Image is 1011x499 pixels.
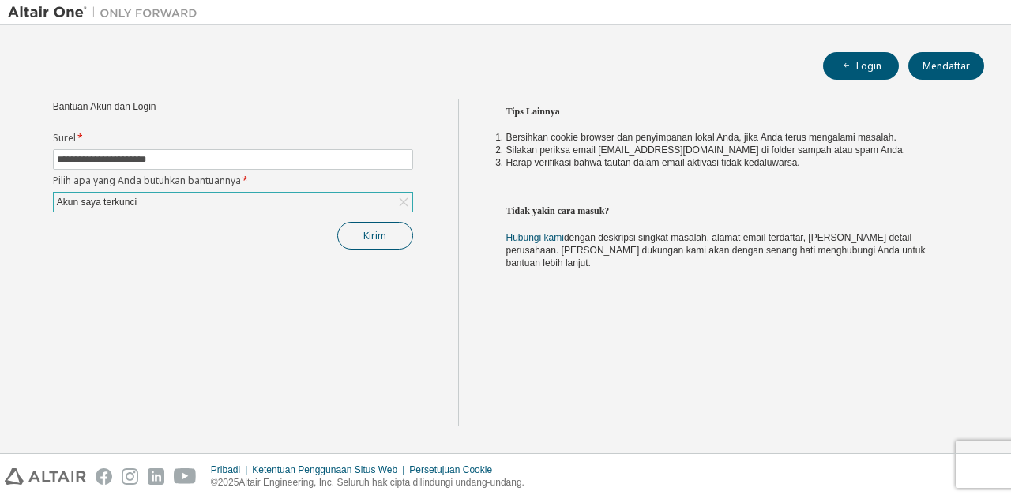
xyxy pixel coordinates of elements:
a: Hubungi kami [506,232,564,243]
font: Bantuan Akun dan Login [53,101,156,112]
font: Silakan periksa email [EMAIL_ADDRESS][DOMAIN_NAME] di folder sampah atau spam Anda. [506,144,906,156]
img: linkedin.svg [148,468,164,485]
img: youtube.svg [174,468,197,485]
button: Kirim [337,222,413,249]
font: Ketentuan Penggunaan Situs Web [252,464,397,475]
font: Altair Engineering, Inc. Seluruh hak cipta dilindungi undang-undang. [239,477,524,488]
font: Akun saya terkunci [57,197,137,208]
div: Akun saya terkunci [54,193,412,212]
font: Surel [53,131,76,144]
font: Login [856,59,881,73]
font: Pribadi [211,464,240,475]
button: Mendaftar [908,52,984,80]
font: Persetujuan Cookie [409,464,492,475]
font: Kirim [363,229,386,242]
font: Harap verifikasi bahwa tautan dalam email aktivasi tidak kedaluwarsa. [506,157,800,168]
font: © [211,477,218,488]
font: 2025 [218,477,239,488]
font: Tidak yakin cara masuk? [506,205,610,216]
font: Mendaftar [923,59,970,73]
img: instagram.svg [122,468,138,485]
font: Tips Lainnya [506,106,560,117]
img: Altair Satu [8,5,205,21]
img: facebook.svg [96,468,112,485]
img: altair_logo.svg [5,468,86,485]
font: Bersihkan cookie browser dan penyimpanan lokal Anda, jika Anda terus mengalami masalah. [506,132,896,143]
button: Login [823,52,899,80]
font: dengan deskripsi singkat masalah, alamat email terdaftar, [PERSON_NAME] detail perusahaan. [PERSO... [506,232,926,268]
font: Pilih apa yang Anda butuhkan bantuannya [53,174,241,187]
